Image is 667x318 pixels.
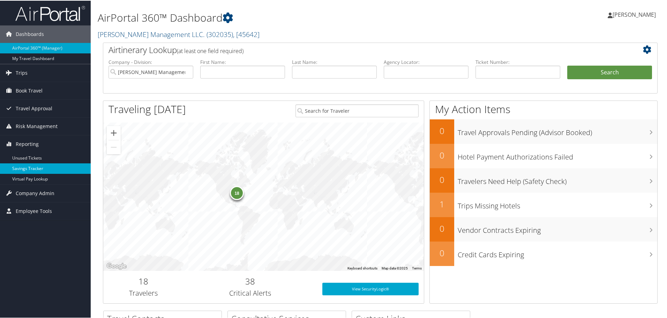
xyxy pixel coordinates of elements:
[430,246,454,258] h2: 0
[16,81,43,99] span: Book Travel
[98,10,474,24] h1: AirPortal 360™ Dashboard
[16,64,28,81] span: Trips
[608,3,663,24] a: [PERSON_NAME]
[16,99,52,117] span: Travel Approval
[347,265,377,270] button: Keyboard shortcuts
[458,148,657,161] h3: Hotel Payment Authorizations Failed
[108,43,606,55] h2: Airtinerary Lookup
[107,140,121,154] button: Zoom out
[292,58,377,65] label: Last Name:
[458,124,657,137] h3: Travel Approvals Pending (Advisor Booked)
[16,202,52,219] span: Employee Tools
[107,125,121,139] button: Zoom in
[177,46,243,54] span: (at least one field required)
[108,58,193,65] label: Company - Division:
[458,221,657,235] h3: Vendor Contracts Expiring
[430,198,454,209] h2: 1
[233,29,260,38] span: , [ 45642 ]
[105,261,128,270] a: Open this area in Google Maps (opens a new window)
[430,192,657,216] a: 1Trips Missing Hotels
[189,288,312,297] h3: Critical Alerts
[16,25,44,42] span: Dashboards
[200,58,285,65] label: First Name:
[430,241,657,265] a: 0Credit Cards Expiring
[475,58,560,65] label: Ticket Number:
[16,184,54,201] span: Company Admin
[430,168,657,192] a: 0Travelers Need Help (Safety Check)
[613,10,656,18] span: [PERSON_NAME]
[207,29,233,38] span: ( 302035 )
[230,185,244,199] div: 18
[430,216,657,241] a: 0Vendor Contracts Expiring
[108,101,186,116] h1: Traveling [DATE]
[430,101,657,116] h1: My Action Items
[382,266,408,269] span: Map data ©2025
[15,5,85,21] img: airportal-logo.png
[430,173,454,185] h2: 0
[430,149,454,161] h2: 0
[412,266,422,269] a: Terms (opens in new tab)
[108,275,178,287] h2: 18
[430,222,454,234] h2: 0
[105,261,128,270] img: Google
[98,29,260,38] a: [PERSON_NAME] Management LLC.
[567,65,652,79] button: Search
[430,124,454,136] h2: 0
[458,172,657,186] h3: Travelers Need Help (Safety Check)
[16,135,39,152] span: Reporting
[108,288,178,297] h3: Travelers
[322,282,419,295] a: View SecurityLogic®
[16,117,58,134] span: Risk Management
[458,246,657,259] h3: Credit Cards Expiring
[295,104,419,117] input: Search for Traveler
[430,119,657,143] a: 0Travel Approvals Pending (Advisor Booked)
[430,143,657,168] a: 0Hotel Payment Authorizations Failed
[189,275,312,287] h2: 38
[384,58,469,65] label: Agency Locator:
[458,197,657,210] h3: Trips Missing Hotels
